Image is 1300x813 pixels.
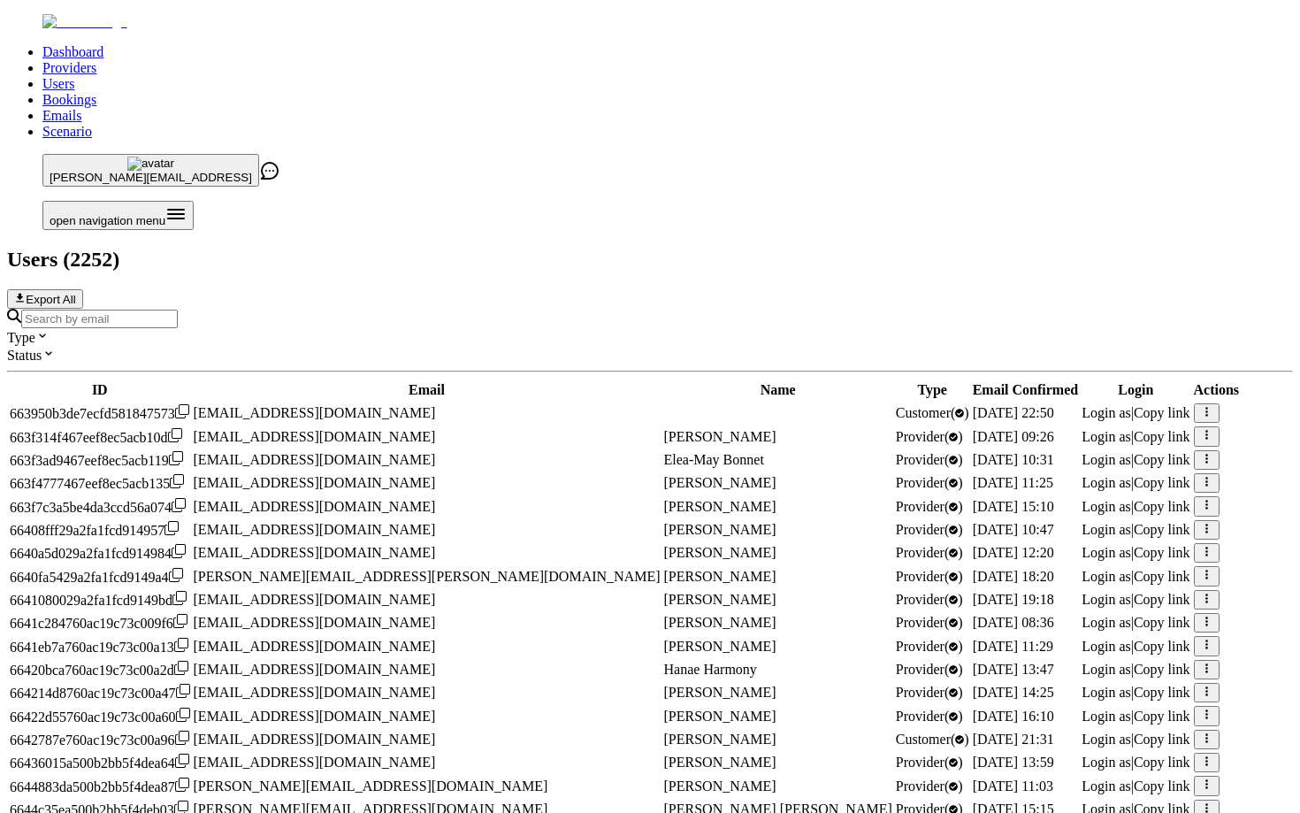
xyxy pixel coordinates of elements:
span: [PERSON_NAME][EMAIL_ADDRESS][DOMAIN_NAME] [194,778,548,794]
span: validated [896,405,969,420]
span: Login as [1082,662,1131,677]
span: [EMAIL_ADDRESS][DOMAIN_NAME] [194,639,436,654]
span: Login as [1082,778,1131,794]
span: [EMAIL_ADDRESS][DOMAIN_NAME] [194,475,436,490]
span: Login as [1082,755,1131,770]
span: [PERSON_NAME] [664,778,776,794]
span: Copy link [1134,452,1190,467]
span: [EMAIL_ADDRESS][DOMAIN_NAME] [194,405,436,420]
div: | [1082,732,1189,748]
span: [DATE] 22:50 [973,405,1054,420]
span: Copy link [1134,522,1190,537]
div: | [1082,755,1189,771]
span: [DATE] 09:26 [973,429,1054,444]
span: validated [896,615,963,630]
span: Copy link [1134,685,1190,700]
span: open navigation menu [50,214,165,227]
span: [PERSON_NAME][EMAIL_ADDRESS] [50,171,252,184]
span: [PERSON_NAME] [664,499,776,514]
span: [EMAIL_ADDRESS][DOMAIN_NAME] [194,685,436,700]
span: [DATE] 13:59 [973,755,1054,770]
span: validated [896,545,963,560]
span: [EMAIL_ADDRESS][DOMAIN_NAME] [194,662,436,677]
div: | [1082,639,1189,655]
span: Login as [1082,569,1131,584]
button: avatar[PERSON_NAME][EMAIL_ADDRESS] [42,154,259,187]
span: [DATE] 13:47 [973,662,1054,677]
span: Login as [1082,475,1131,490]
span: Elea-May Bonnet [664,452,764,467]
div: Click to copy [10,731,190,748]
div: Click to copy [10,614,190,632]
th: ID [9,381,191,399]
div: | [1082,429,1189,445]
div: | [1082,499,1189,515]
span: Copy link [1134,475,1190,490]
span: validated [896,522,963,537]
div: | [1082,545,1189,561]
div: Click to copy [10,568,190,586]
span: [PERSON_NAME] [664,592,776,607]
span: Copy link [1134,639,1190,654]
div: Click to copy [10,474,190,492]
span: [PERSON_NAME] [664,522,776,537]
th: Email [193,381,661,399]
div: | [1082,452,1189,468]
span: [EMAIL_ADDRESS][DOMAIN_NAME] [194,732,436,747]
div: Click to copy [10,404,190,422]
span: [DATE] 11:29 [973,639,1053,654]
span: validated [896,499,963,514]
div: Click to copy [10,708,190,725]
span: [PERSON_NAME] [664,709,776,724]
span: Copy link [1134,755,1190,770]
th: Login [1081,381,1190,399]
div: Click to copy [10,638,190,656]
span: validated [896,732,969,747]
div: Status [7,346,1293,364]
span: validated [896,662,963,677]
div: | [1082,778,1189,794]
span: Copy link [1134,592,1190,607]
span: Login as [1082,639,1131,654]
span: [DATE] 15:10 [973,499,1054,514]
span: Copy link [1134,732,1190,747]
span: [DATE] 16:10 [973,709,1054,724]
div: | [1082,709,1189,725]
span: [DATE] 08:36 [973,615,1054,630]
div: | [1082,662,1189,678]
span: [DATE] 12:20 [973,545,1054,560]
button: Export All [7,289,83,309]
span: [EMAIL_ADDRESS][DOMAIN_NAME] [194,522,436,537]
span: validated [896,639,963,654]
span: validated [896,592,963,607]
span: Login as [1082,545,1131,560]
div: | [1082,475,1189,491]
div: Click to copy [10,521,190,539]
span: [PERSON_NAME] [664,639,776,654]
div: | [1082,615,1189,631]
span: validated [896,778,963,794]
button: Open menu [42,201,194,230]
span: [DATE] 10:47 [973,522,1054,537]
div: Click to copy [10,428,190,446]
span: Copy link [1134,545,1190,560]
span: Login as [1082,405,1131,420]
span: Login as [1082,709,1131,724]
a: Providers [42,60,96,75]
span: [DATE] 19:18 [973,592,1054,607]
a: Users [42,76,74,91]
span: validated [896,755,963,770]
span: Login as [1082,732,1131,747]
div: Type [7,328,1293,346]
span: Copy link [1134,429,1190,444]
span: [PERSON_NAME] [664,732,776,747]
span: validated [896,685,963,700]
span: validated [896,709,963,724]
span: Copy link [1134,662,1190,677]
a: Bookings [42,92,96,107]
div: Click to copy [10,661,190,679]
th: Type [895,381,970,399]
span: [PERSON_NAME] [664,545,776,560]
div: | [1082,569,1189,585]
span: [PERSON_NAME] [664,475,776,490]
